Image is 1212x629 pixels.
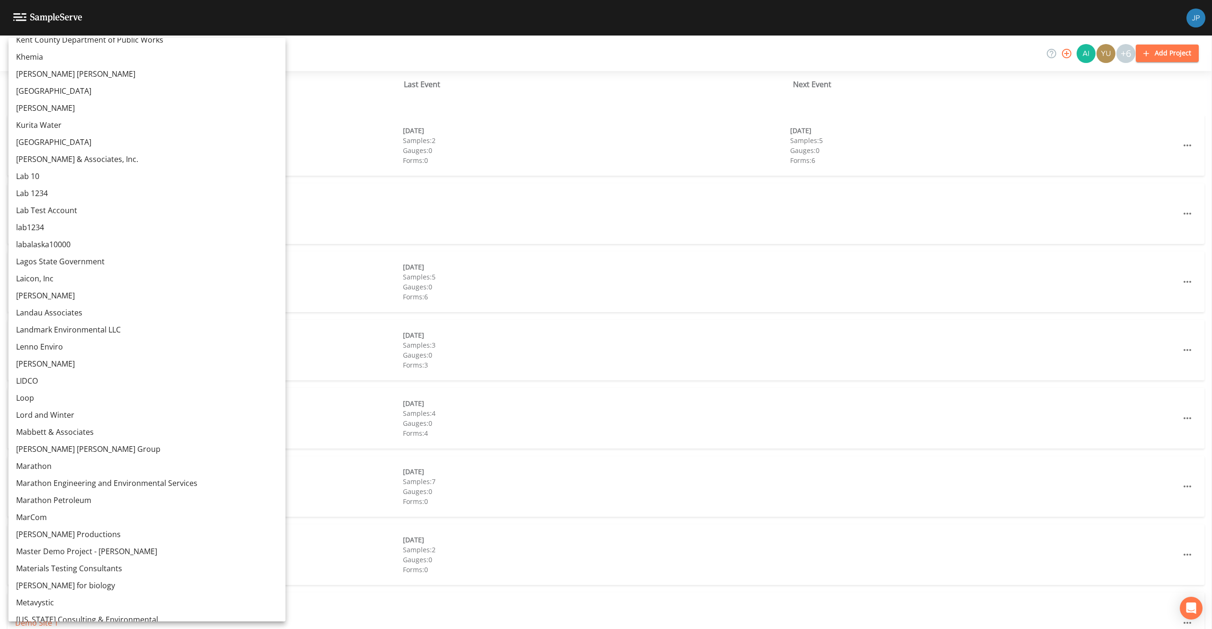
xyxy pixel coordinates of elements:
[9,458,285,475] a: Marathon
[1180,597,1203,620] div: Open Intercom Messenger
[9,48,285,65] a: Khemia
[9,253,285,270] a: Lagos State Government
[9,355,285,372] a: [PERSON_NAME]
[9,236,285,253] a: labalaska10000
[9,65,285,82] a: [PERSON_NAME] [PERSON_NAME]
[9,492,285,509] a: Marathon Petroleum
[9,338,285,355] a: Lenno Enviro
[9,372,285,389] a: LIDCO
[9,134,285,151] a: [GEOGRAPHIC_DATA]
[9,577,285,594] a: [PERSON_NAME] for biology
[9,526,285,543] a: [PERSON_NAME] Productions
[9,423,285,440] a: Mabbett & Associates
[9,82,285,99] a: [GEOGRAPHIC_DATA]
[9,594,285,611] a: Metavystic
[9,509,285,526] a: MarCom
[9,287,285,304] a: [PERSON_NAME]
[9,321,285,338] a: Landmark Environmental LLC
[9,611,285,628] a: [US_STATE] Consulting & Environmental
[9,543,285,560] a: Master Demo Project - [PERSON_NAME]
[9,168,285,185] a: Lab 10
[9,560,285,577] a: Materials Testing Consultants
[9,475,285,492] a: Marathon Engineering and Environmental Services
[9,440,285,458] a: [PERSON_NAME] [PERSON_NAME] Group
[9,202,285,219] a: Lab Test Account
[9,406,285,423] a: Lord and Winter
[9,304,285,321] a: Landau Associates
[9,151,285,168] a: [PERSON_NAME] & Associates, Inc.
[9,185,285,202] a: Lab 1234
[9,117,285,134] a: Kurita Water
[9,270,285,287] a: Laicon, Inc
[9,31,285,48] a: Kent County Department of Public Works
[9,219,285,236] a: lab1234
[9,389,285,406] a: Loop
[9,99,285,117] a: [PERSON_NAME]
